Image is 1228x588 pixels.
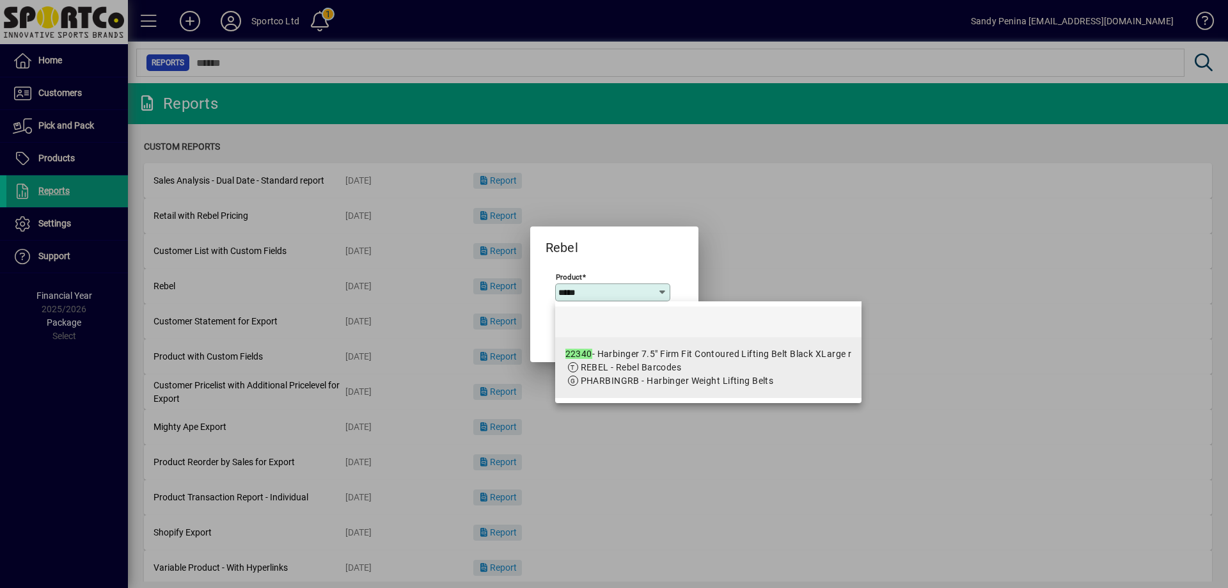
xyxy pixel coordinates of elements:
mat-label: Product [556,272,582,281]
mat-option: 22340 - Harbinger 7.5" Firm Fit Contoured Lifting Belt Black XLarge r [555,337,862,398]
em: 22340 [565,349,592,359]
h2: Rebel [530,226,594,258]
span: REBEL - Rebel Barcodes [581,362,682,372]
div: - Harbinger 7.5" Firm Fit Contoured Lifting Belt Black XLarge r [565,347,852,361]
span: PHARBINGRB - Harbinger Weight Lifting Belts [581,376,774,386]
